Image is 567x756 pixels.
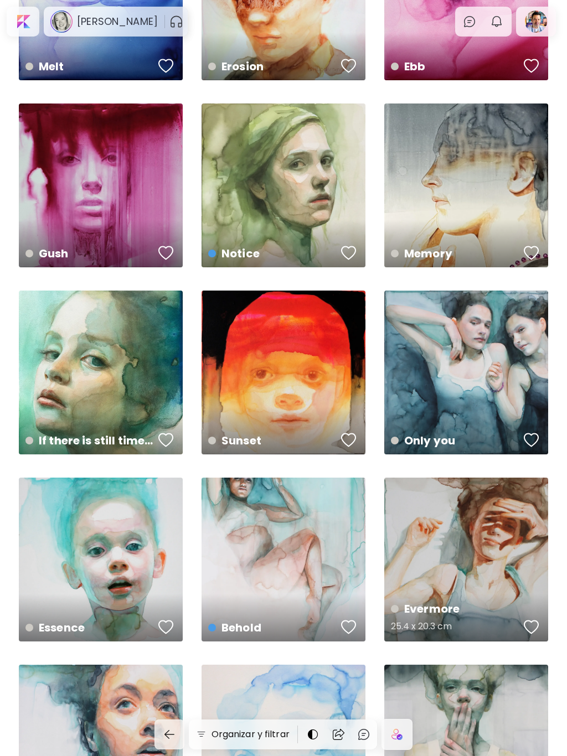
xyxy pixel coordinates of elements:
[487,12,506,31] button: bellIcon
[384,291,548,454] a: Only youfavoriteshttps://cdn.kaleido.art/CDN/Artwork/142682/Primary/medium.webp?updated=642323
[19,103,183,267] a: Gushfavoriteshttps://cdn.kaleido.art/CDN/Artwork/142772/Primary/medium.webp?updated=642750
[19,291,183,454] a: If there is still time, I'll waitfavoriteshttps://cdn.kaleido.art/CDN/Artwork/142764/Primary/medi...
[391,58,520,75] h4: Ebb
[208,245,337,262] h4: Notice
[25,245,154,262] h4: Gush
[19,478,183,641] a: Essencefavoriteshttps://cdn.kaleido.art/CDN/Artwork/142679/Primary/medium.webp?updated=642312
[208,619,337,636] h4: Behold
[154,719,184,749] button: back
[202,478,365,641] a: Beholdfavoriteshttps://cdn.kaleido.art/CDN/Artwork/142678/Primary/medium.webp?updated=642306
[169,13,183,30] button: pauseOutline IconGradient Icon
[338,55,359,77] button: favorites
[521,242,542,264] button: favorites
[208,432,337,449] h4: Sunset
[25,58,154,75] h4: Melt
[384,103,548,267] a: Memoryfavoriteshttps://cdn.kaleido.art/CDN/Artwork/142766/Primary/medium.webp?updated=642730
[391,432,520,449] h4: Only you
[163,728,176,741] img: back
[357,728,370,741] img: chatIcon
[208,58,337,75] h4: Erosion
[521,429,542,451] button: favorites
[521,616,542,638] button: favorites
[212,728,290,741] h6: Organizar y filtrar
[391,617,520,639] h5: 25.4 x 20.3 cm
[25,432,154,449] h4: If there is still time, I'll wait
[156,616,177,638] button: favorites
[202,103,365,267] a: Noticefavoriteshttps://cdn.kaleido.art/CDN/Artwork/142769/Primary/medium.webp?updated=642741
[338,616,359,638] button: favorites
[154,719,189,749] a: back
[77,15,158,28] h6: [PERSON_NAME]
[463,15,476,28] img: chatIcon
[156,429,177,451] button: favorites
[391,600,520,617] h4: Evermore
[490,15,503,28] img: bellIcon
[202,291,365,454] a: Sunsetfavoriteshttps://cdn.kaleido.art/CDN/Artwork/142683/Primary/medium.webp?updated=642326
[391,245,520,262] h4: Memory
[156,242,177,264] button: favorites
[521,55,542,77] button: favorites
[25,619,154,636] h4: Essence
[156,55,177,77] button: favorites
[384,478,548,641] a: Evermore25.4 x 20.3 cmfavoriteshttps://cdn.kaleido.art/CDN/Artwork/142677/Primary/medium.webp?upd...
[338,429,359,451] button: favorites
[338,242,359,264] button: favorites
[391,729,403,740] img: icon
